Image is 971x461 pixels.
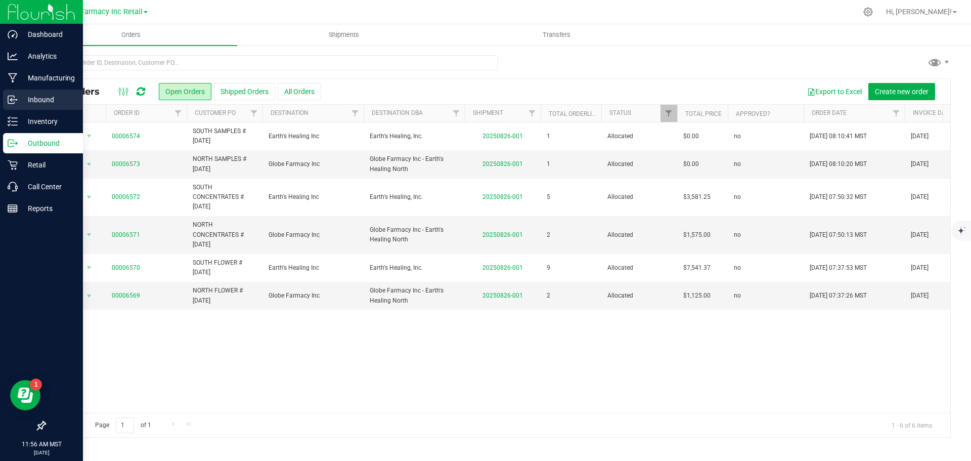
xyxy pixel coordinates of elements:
inline-svg: Dashboard [8,29,18,39]
a: 00006573 [112,159,140,169]
span: Earth's Healing, Inc. [370,263,459,273]
inline-svg: Manufacturing [8,73,18,83]
input: 1 [116,417,134,433]
input: Search Order ID, Destination, Customer PO... [45,55,498,70]
inline-svg: Reports [8,203,18,214]
button: Shipped Orders [214,83,275,100]
a: Filter [246,105,262,122]
inline-svg: Outbound [8,138,18,148]
span: Globe Farmacy Inc Retail [59,8,143,16]
span: NORTH SAMPLES # [DATE] [193,154,256,174]
button: Open Orders [159,83,211,100]
a: Orders [24,24,237,46]
span: Globe Farmacy Inc [269,159,358,169]
iframe: Resource center [10,380,40,410]
span: [DATE] [911,192,929,202]
span: NORTH CONCENTRATES # [DATE] [193,220,256,249]
span: [DATE] [911,230,929,240]
inline-svg: Inventory [8,116,18,127]
span: [DATE] 07:37:26 MST [810,291,867,301]
span: Globe Farmacy Inc [269,291,358,301]
span: Allocated [607,291,671,301]
a: Filter [524,105,541,122]
span: Create new order [875,88,929,96]
a: 00006571 [112,230,140,240]
a: Approved? [736,110,770,117]
span: $1,575.00 [683,230,711,240]
a: Filter [660,105,677,122]
p: 11:56 AM MST [5,440,78,449]
span: Shipments [315,30,373,39]
p: Inventory [18,115,78,128]
span: SOUTH SAMPLES # [DATE] [193,127,256,146]
span: Earth's Healing Inc [269,132,358,141]
span: no [734,263,741,273]
span: [DATE] 07:50:13 MST [810,230,867,240]
span: 1 - 6 of 6 items [884,417,940,433]
p: Retail [18,159,78,171]
span: [DATE] [911,291,929,301]
span: Transfers [529,30,584,39]
span: Allocated [607,263,671,273]
span: 5 [547,192,550,202]
span: SOUTH FLOWER # [DATE] [193,258,256,277]
span: Globe Farmacy Inc - Earth's Healing North [370,154,459,174]
span: $0.00 [683,132,699,141]
span: no [734,230,741,240]
a: Shipments [237,24,450,46]
p: Manufacturing [18,72,78,84]
a: Filter [448,105,465,122]
span: [DATE] [911,132,929,141]
span: Page of 1 [86,417,159,433]
span: select [83,129,96,143]
p: Dashboard [18,28,78,40]
span: no [734,291,741,301]
span: 1 [547,159,550,169]
p: Inbound [18,94,78,106]
div: Manage settings [862,7,874,17]
p: Analytics [18,50,78,62]
span: $3,581.25 [683,192,711,202]
a: Status [609,109,631,116]
span: no [734,159,741,169]
a: 00006569 [112,291,140,301]
a: Shipment [473,109,503,116]
span: 2 [547,230,550,240]
span: Globe Farmacy Inc [269,230,358,240]
a: Order ID [114,109,140,116]
a: Invoice Date [913,109,952,116]
span: [DATE] 07:37:53 MST [810,263,867,273]
a: 20250826-001 [482,133,523,140]
span: [DATE] [911,263,929,273]
a: Destination DBA [372,109,423,116]
span: $1,125.00 [683,291,711,301]
iframe: Resource center unread badge [30,379,42,391]
span: select [83,289,96,303]
span: Allocated [607,192,671,202]
span: Globe Farmacy Inc - Earth's Healing North [370,225,459,244]
a: Filter [888,105,905,122]
button: Create new order [868,83,935,100]
span: no [734,192,741,202]
span: select [83,190,96,204]
a: Order Date [812,109,847,116]
span: Earth's Healing, Inc. [370,132,459,141]
inline-svg: Inbound [8,95,18,105]
p: Call Center [18,181,78,193]
a: 20250826-001 [482,193,523,200]
span: no [734,132,741,141]
span: Allocated [607,132,671,141]
p: Outbound [18,137,78,149]
p: [DATE] [5,449,78,456]
span: select [83,261,96,275]
span: SOUTH CONCENTRATES # [DATE] [193,183,256,212]
a: 20250826-001 [482,264,523,271]
a: 20250826-001 [482,160,523,167]
a: Destination [271,109,308,116]
span: Allocated [607,230,671,240]
a: 20250826-001 [482,231,523,238]
a: 20250826-001 [482,292,523,299]
span: [DATE] 08:10:20 MST [810,159,867,169]
span: Globe Farmacy Inc - Earth's Healing North [370,286,459,305]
